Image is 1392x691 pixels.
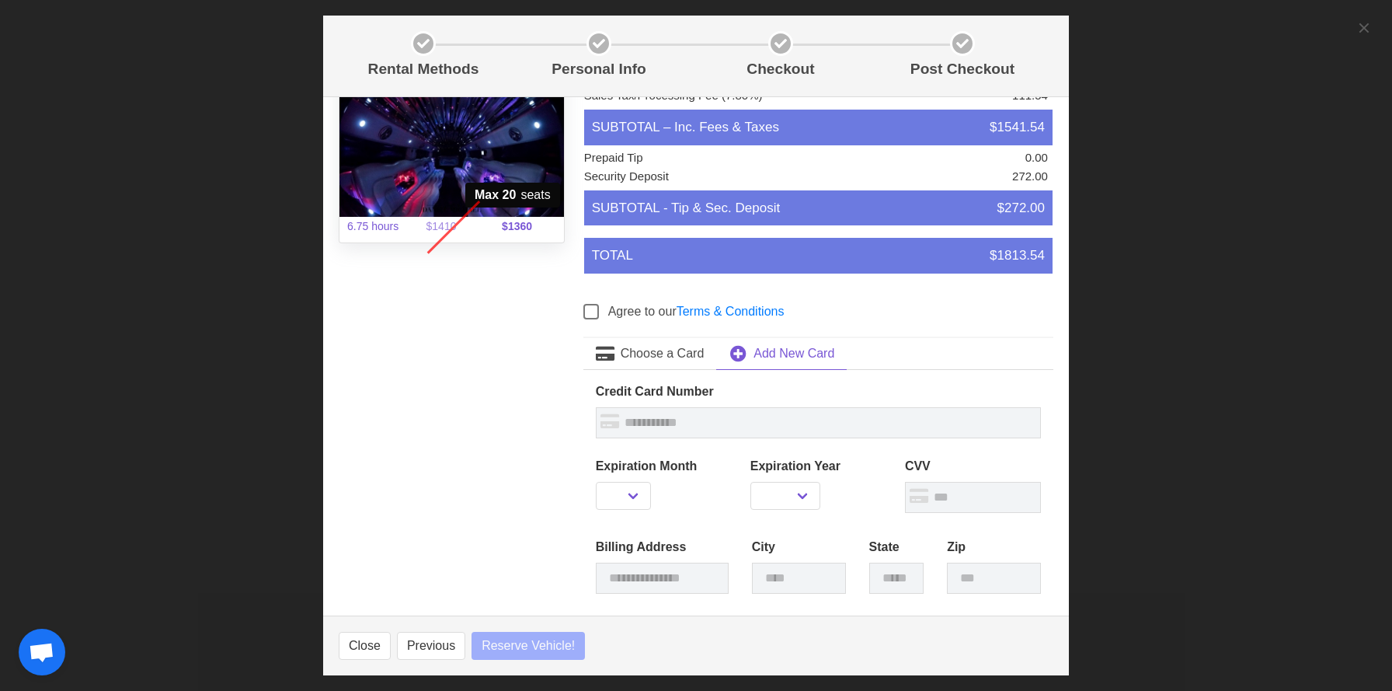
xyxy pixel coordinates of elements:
[947,538,1041,557] label: Zip
[584,168,828,187] li: Security Deposit
[584,149,828,168] li: Prepaid Tip
[752,538,846,557] label: City
[677,305,785,318] a: Terms & Conditions
[753,344,834,363] span: Add New Card
[827,149,1048,168] li: 0.00
[905,457,1041,476] label: CVV
[584,190,1053,226] li: SUBTOTAL - Tip & Sec. Deposit
[339,68,564,217] img: 09%2002.jpg
[596,457,732,476] label: Expiration Month
[621,344,705,363] span: Choose a Card
[750,457,886,476] label: Expiration Year
[869,538,924,557] label: State
[990,246,1045,266] span: $1813.54
[338,209,411,244] span: 6.75 hours
[397,632,465,660] button: Previous
[696,58,865,81] p: Checkout
[878,58,1047,81] p: Post Checkout
[584,110,1053,145] li: SUBTOTAL – Inc. Fees & Taxes
[417,209,490,244] span: $1410
[990,117,1045,138] span: $1541.54
[608,302,785,321] label: Agree to our
[514,58,684,81] p: Personal Info
[345,58,502,81] p: Rental Methods
[465,183,560,208] span: seats
[19,629,65,675] div: Open chat
[339,632,391,660] button: Close
[475,186,516,204] strong: Max 20
[596,538,729,557] label: Billing Address
[584,238,1053,274] li: TOTAL
[827,168,1048,187] li: 272.00
[997,198,1045,218] span: $272.00
[472,632,585,660] button: Reserve Vehicle!
[482,637,575,655] span: Reserve Vehicle!
[596,382,1041,401] label: Credit Card Number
